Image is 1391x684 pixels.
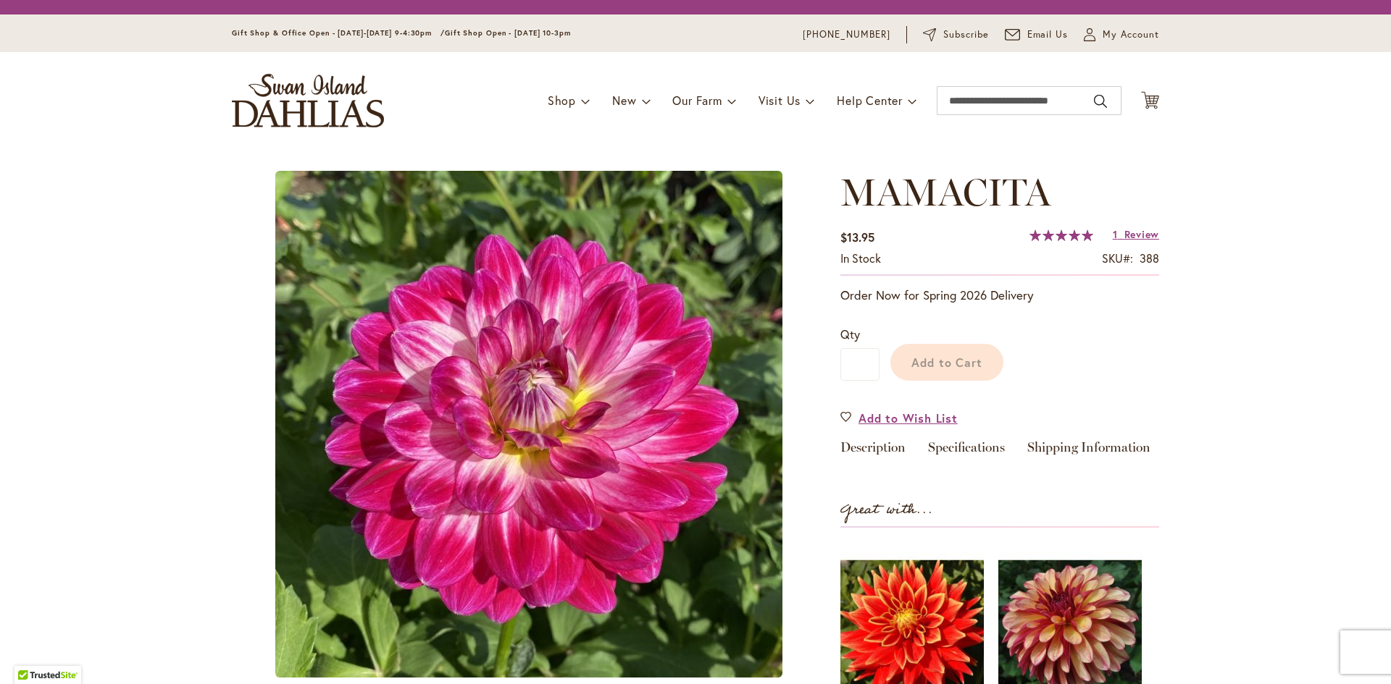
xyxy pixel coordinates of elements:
[1027,28,1069,42] span: Email Us
[672,93,722,108] span: Our Farm
[1084,28,1159,42] button: My Account
[840,169,1050,215] span: MAMACITA
[1005,28,1069,42] a: Email Us
[837,93,903,108] span: Help Center
[840,441,906,462] a: Description
[1102,250,1133,266] strong: SKU
[232,74,384,127] a: store logo
[803,28,890,42] a: [PHONE_NUMBER]
[1027,441,1150,462] a: Shipping Information
[840,441,1159,462] div: Detailed Product Info
[840,498,933,522] strong: Great with...
[840,410,958,426] a: Add to Wish List
[840,326,860,342] span: Qty
[943,28,989,42] span: Subscribe
[1140,250,1159,267] div: 388
[232,28,445,38] span: Gift Shop & Office Open - [DATE]-[DATE] 9-4:30pm /
[445,28,571,38] span: Gift Shop Open - [DATE] 10-3pm
[1113,227,1118,241] span: 1
[1094,90,1107,113] button: Search
[859,410,958,426] span: Add to Wish List
[840,250,881,266] span: In stock
[928,441,1005,462] a: Specifications
[759,93,801,108] span: Visit Us
[840,229,874,245] span: $13.95
[1103,28,1159,42] span: My Account
[840,250,881,267] div: Availability
[923,28,989,42] a: Subscribe
[840,287,1159,304] p: Order Now for Spring 2026 Delivery
[1113,227,1159,241] a: 1 Review
[612,93,636,108] span: New
[275,171,782,677] img: main product photo
[1124,227,1159,241] span: Review
[548,93,576,108] span: Shop
[1029,229,1093,241] div: 100%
